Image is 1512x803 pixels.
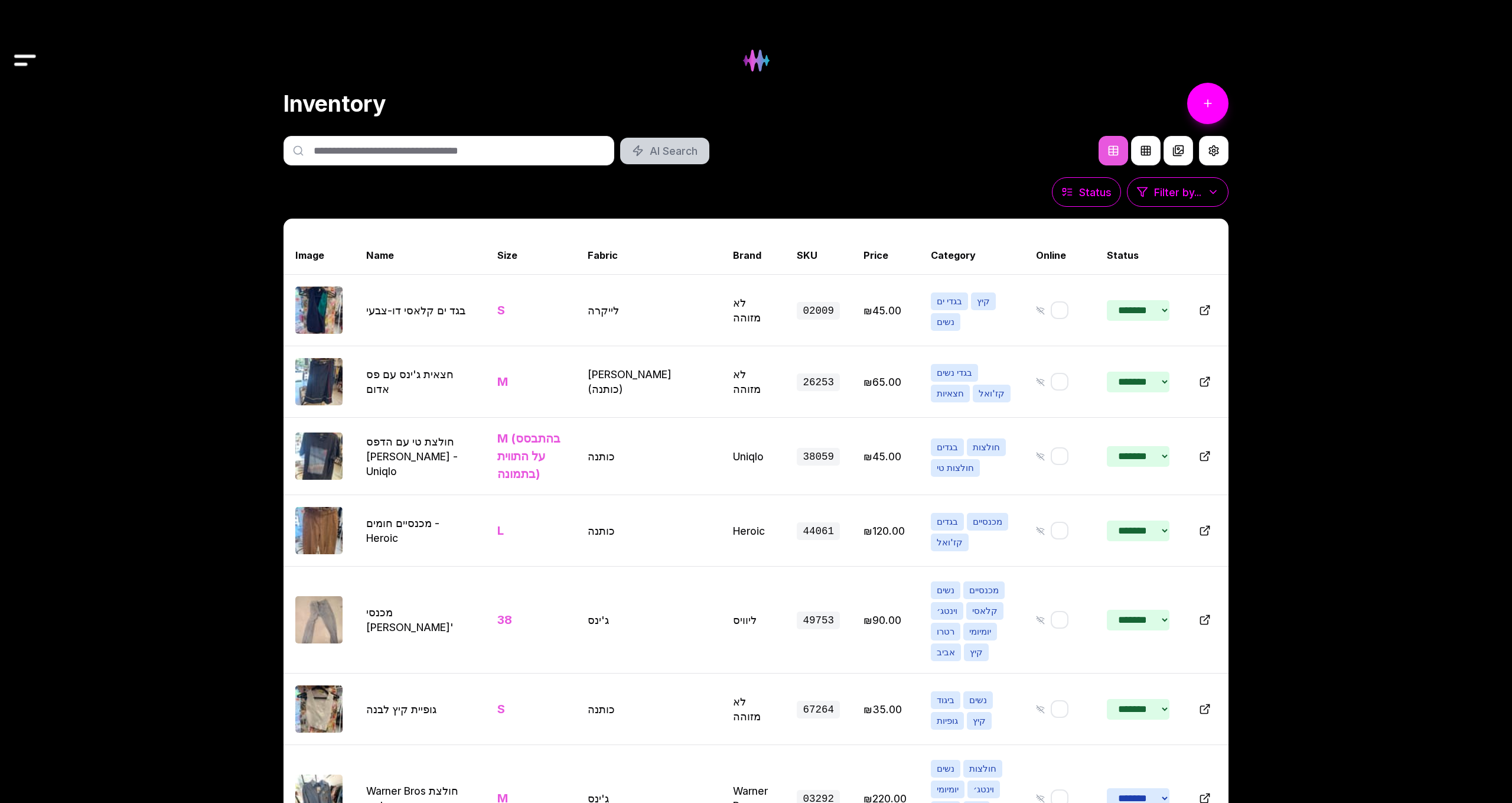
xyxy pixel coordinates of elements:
span: חולצות טי [931,459,980,477]
span: 67264 [797,701,840,719]
span: בגדי ים [931,292,968,310]
span: 44061 [797,522,840,540]
button: View Settings [1199,136,1228,165]
span: יומיומי [931,781,964,798]
th: Status [1095,236,1181,275]
td: ליוויס [721,567,785,674]
td: חולצת טי עם הדפס [PERSON_NAME] - Uniqlo [354,418,485,495]
span: 02009 [797,302,840,320]
span: Edit price [863,703,902,716]
img: גופיית קיץ לבנה [295,685,343,733]
td: לייקרה [576,275,721,346]
button: Open in new tab [1193,608,1217,632]
img: בגד ים קלאסי דו-צבעי [295,287,343,334]
span: Status [1079,185,1112,200]
td: Uniqlo [721,418,785,495]
td: גופיית קיץ לבנה [354,674,485,745]
td: כותנה [576,674,721,745]
span: וינטג׳ [967,781,1000,798]
span: נשים [931,760,960,778]
span: קלאסי [966,602,1003,620]
button: AI Search [620,138,709,164]
span: חולצות [967,438,1006,456]
span: Edit price [863,304,901,317]
td: S [485,275,576,346]
span: בגדי נשים [931,364,978,382]
span: קיץ [964,643,989,661]
button: Open in new tab [1193,370,1217,394]
span: קז'ואל [973,385,1011,402]
th: Name [354,236,485,275]
img: מכנסי ג'ינס וינטג' [295,596,343,643]
button: Open in new tab [1193,444,1217,468]
span: 49753 [797,612,840,629]
th: Image [283,236,354,275]
span: קז'ואל [931,534,969,551]
span: נשים [963,691,993,709]
th: Price [852,236,919,275]
span: Edit price [863,525,905,537]
img: מכנסיים חומים - Heroic [295,507,343,554]
button: Open in new tab [1193,298,1217,322]
span: בגדים [931,513,964,531]
td: לא מזוהה [721,275,785,346]
td: M (בהתבסס על התווית בתמונה) [485,418,576,495]
img: Hydee Logo [734,38,779,83]
span: נשים [931,313,960,331]
span: יומיומי [963,623,997,641]
td: [PERSON_NAME] (כותנה) [576,346,721,418]
td: מכנסיים חומים - Heroic [354,495,485,567]
span: Edit price [863,450,901,463]
td: L [485,495,576,567]
button: Grid View [1131,136,1161,165]
span: מכנסיים [967,513,1008,531]
td: M [485,346,576,418]
h1: Inventory [283,90,386,117]
td: כותנה [576,495,721,567]
span: וינטג׳ [931,602,963,620]
img: חצאית ג'ינס עם פס אדום [295,358,343,405]
span: Filter by... [1154,185,1201,200]
span: Edit price [863,376,901,388]
td: 38 [485,567,576,674]
td: בגד ים קלאסי דו-צבעי [354,275,485,346]
td: מכנסי [PERSON_NAME]' [354,567,485,674]
span: קיץ [967,712,992,730]
span: חולצות [963,760,1002,778]
th: SKU [785,236,852,275]
button: Open in new tab [1193,697,1217,721]
span: Edit price [863,614,901,626]
th: Size [485,236,576,275]
td: S [485,674,576,745]
img: Drawer [12,38,38,83]
span: חצאיות [931,385,970,402]
span: 26253 [797,373,840,391]
a: Add Item [1187,83,1228,124]
td: Heroic [721,495,785,567]
button: Status [1052,177,1121,207]
span: קיץ [971,292,996,310]
img: חולצת טי עם הדפס אומנותי - Uniqlo [295,433,343,480]
th: Online [1024,236,1095,275]
th: Category [919,236,1024,275]
button: Filter by... [1127,177,1228,207]
span: אביב [931,643,961,661]
button: Compact Gallery View [1164,136,1193,165]
td: ג'ינס [576,567,721,674]
span: נשים [931,581,960,599]
button: Table View [1099,136,1128,165]
th: Fabric [576,236,721,275]
th: Brand [721,236,785,275]
button: Open in new tab [1193,519,1217,542]
span: רטרו [931,623,960,641]
span: מכנסיים [963,581,1005,599]
span: בגדים [931,438,964,456]
td: לא מזוהה [721,346,785,418]
td: לא מזוהה [721,674,785,745]
button: Drawer [12,28,38,55]
span: 38059 [797,448,840,466]
td: כותנה [576,418,721,495]
span: ביגוד [931,691,960,709]
td: חצאית ג'ינס עם פס אדום [354,346,485,418]
span: גופיות [931,712,964,730]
